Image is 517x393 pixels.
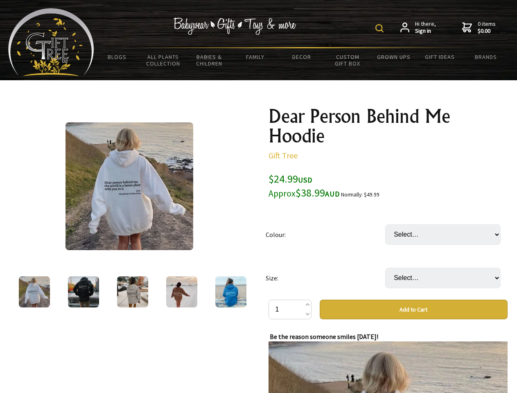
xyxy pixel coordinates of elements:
img: product search [375,24,384,32]
a: Decor [278,48,325,65]
a: Custom Gift Box [325,48,371,72]
button: Add to Cart [320,300,508,319]
a: Brands [463,48,509,65]
img: Dear Person Behind Me Hoodie [215,276,246,307]
img: Babywear - Gifts - Toys & more [174,18,296,35]
a: Family [233,48,279,65]
a: Gift Tree [269,150,298,160]
a: 0 items$0.00 [462,20,496,35]
a: Babies & Children [186,48,233,72]
span: USD [298,175,312,185]
h1: Dear Person Behind Me Hoodie [269,106,508,146]
small: Normally: $49.99 [341,191,379,198]
strong: Sign in [415,27,436,35]
img: Babyware - Gifts - Toys and more... [8,8,94,76]
td: Colour: [266,213,385,256]
a: Grown Ups [370,48,417,65]
a: Gift Ideas [417,48,463,65]
img: Dear Person Behind Me Hoodie [166,276,197,307]
img: Dear Person Behind Me Hoodie [19,276,50,307]
small: Approx [269,188,296,199]
img: Dear Person Behind Me Hoodie [117,276,148,307]
a: Hi there,Sign in [400,20,436,35]
img: Dear Person Behind Me Hoodie [68,276,99,307]
span: $24.99 $38.99 [269,172,340,199]
a: BLOGS [94,48,140,65]
span: 0 items [478,20,496,35]
span: AUD [325,189,340,199]
img: Dear Person Behind Me Hoodie [65,122,193,250]
td: Size: [266,256,385,300]
a: All Plants Collection [140,48,187,72]
strong: $0.00 [478,27,496,35]
span: Hi there, [415,20,436,35]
